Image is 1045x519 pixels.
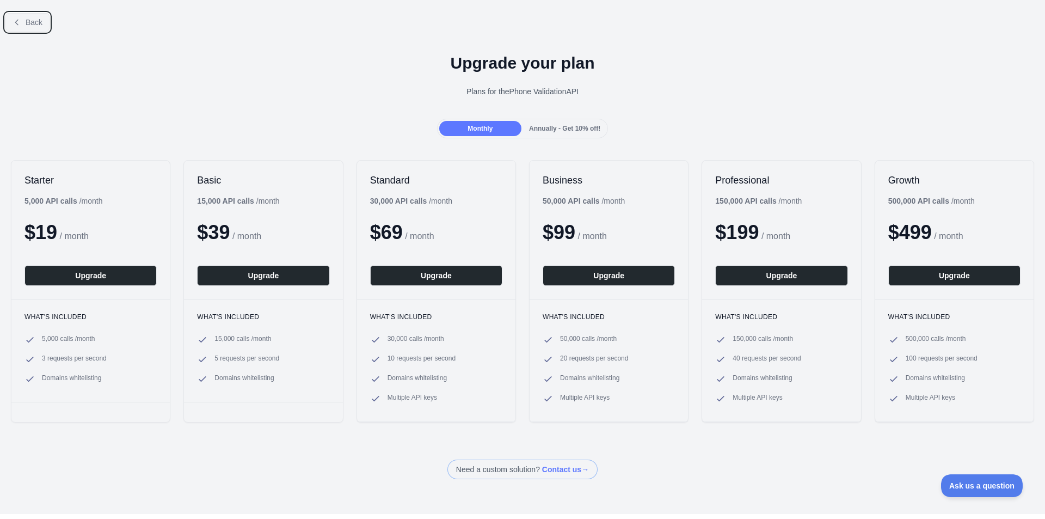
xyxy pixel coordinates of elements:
[715,174,847,187] h2: Professional
[543,196,625,206] div: / month
[941,474,1023,497] iframe: Toggle Customer Support
[370,197,427,205] b: 30,000 API calls
[543,197,600,205] b: 50,000 API calls
[543,221,575,243] span: $ 99
[370,196,452,206] div: / month
[715,197,776,205] b: 150,000 API calls
[370,174,502,187] h2: Standard
[715,221,759,243] span: $ 199
[543,174,675,187] h2: Business
[715,196,802,206] div: / month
